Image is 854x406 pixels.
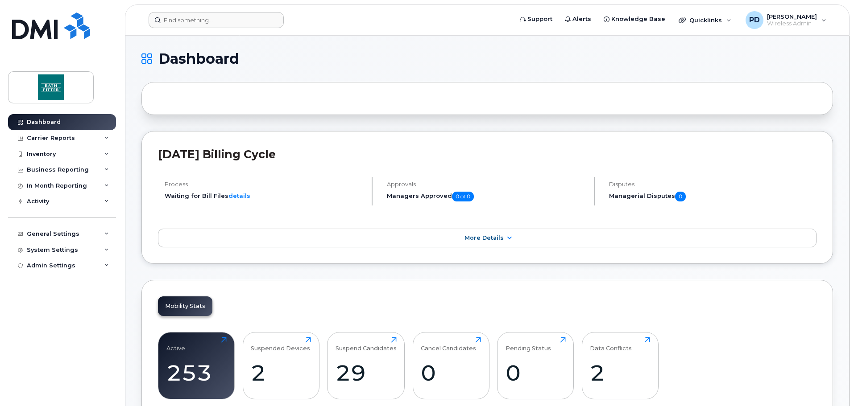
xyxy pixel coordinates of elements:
a: Data Conflicts2 [590,337,650,394]
div: Pending Status [506,337,551,352]
h4: Disputes [609,181,817,188]
div: 29 [336,360,397,386]
div: Cancel Candidates [421,337,476,352]
div: 0 [506,360,566,386]
h4: Process [165,181,364,188]
div: Active [166,337,185,352]
div: Suspend Candidates [336,337,397,352]
div: 2 [251,360,311,386]
li: Waiting for Bill Files [165,192,364,200]
a: Active253 [166,337,227,394]
span: 0 [675,192,686,201]
span: More Details [464,234,504,241]
h4: Approvals [387,181,586,188]
a: Pending Status0 [506,337,566,394]
span: Dashboard [158,52,239,66]
div: Suspended Devices [251,337,310,352]
div: 0 [421,360,481,386]
div: 253 [166,360,227,386]
a: Cancel Candidates0 [421,337,481,394]
h5: Managerial Disputes [609,192,817,201]
a: Suspended Devices2 [251,337,311,394]
div: Data Conflicts [590,337,632,352]
span: 0 of 0 [452,192,474,201]
h2: [DATE] Billing Cycle [158,148,817,161]
a: details [228,192,250,199]
div: 2 [590,360,650,386]
a: Suspend Candidates29 [336,337,397,394]
h5: Managers Approved [387,192,586,201]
